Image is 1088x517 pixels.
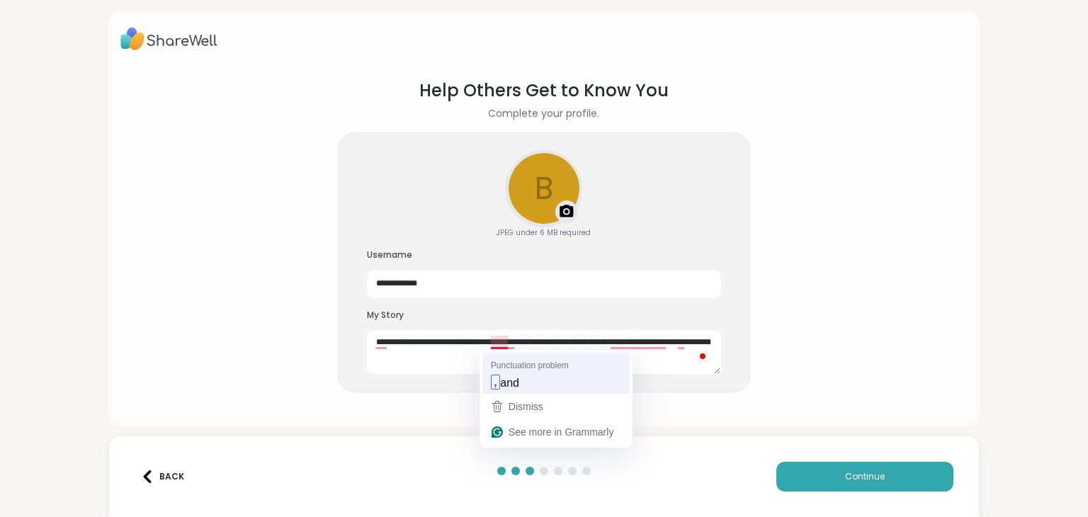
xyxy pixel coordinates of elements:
span: Continue [845,470,885,483]
div: JPEG under 6 MB required [497,227,591,238]
div: Back [141,470,184,483]
button: Continue [776,462,953,492]
h3: My Story [367,309,721,322]
textarea: To enrich screen reader interactions, please activate Accessibility in Grammarly extension settings [367,329,721,375]
h3: Username [367,249,721,261]
button: Back [135,462,191,492]
img: ShareWell Logo [120,23,217,55]
h2: Complete your profile. [488,106,599,121]
h1: Help Others Get to Know You [419,78,669,103]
